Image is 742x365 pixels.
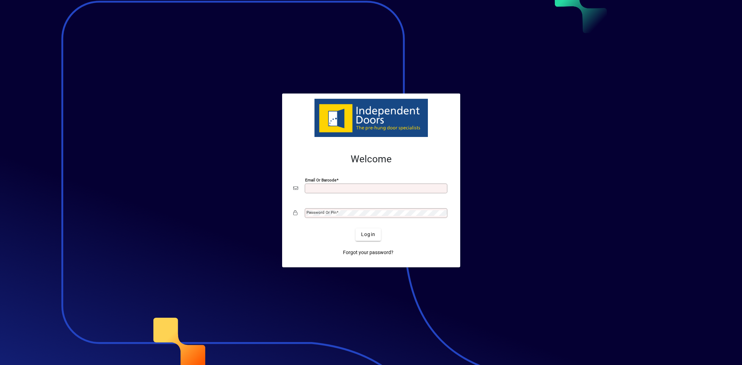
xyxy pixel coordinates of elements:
[293,153,449,165] h2: Welcome
[305,177,336,182] mat-label: Email or Barcode
[361,231,375,238] span: Login
[356,228,381,241] button: Login
[306,210,336,215] mat-label: Password or Pin
[343,249,393,256] span: Forgot your password?
[340,246,396,259] a: Forgot your password?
